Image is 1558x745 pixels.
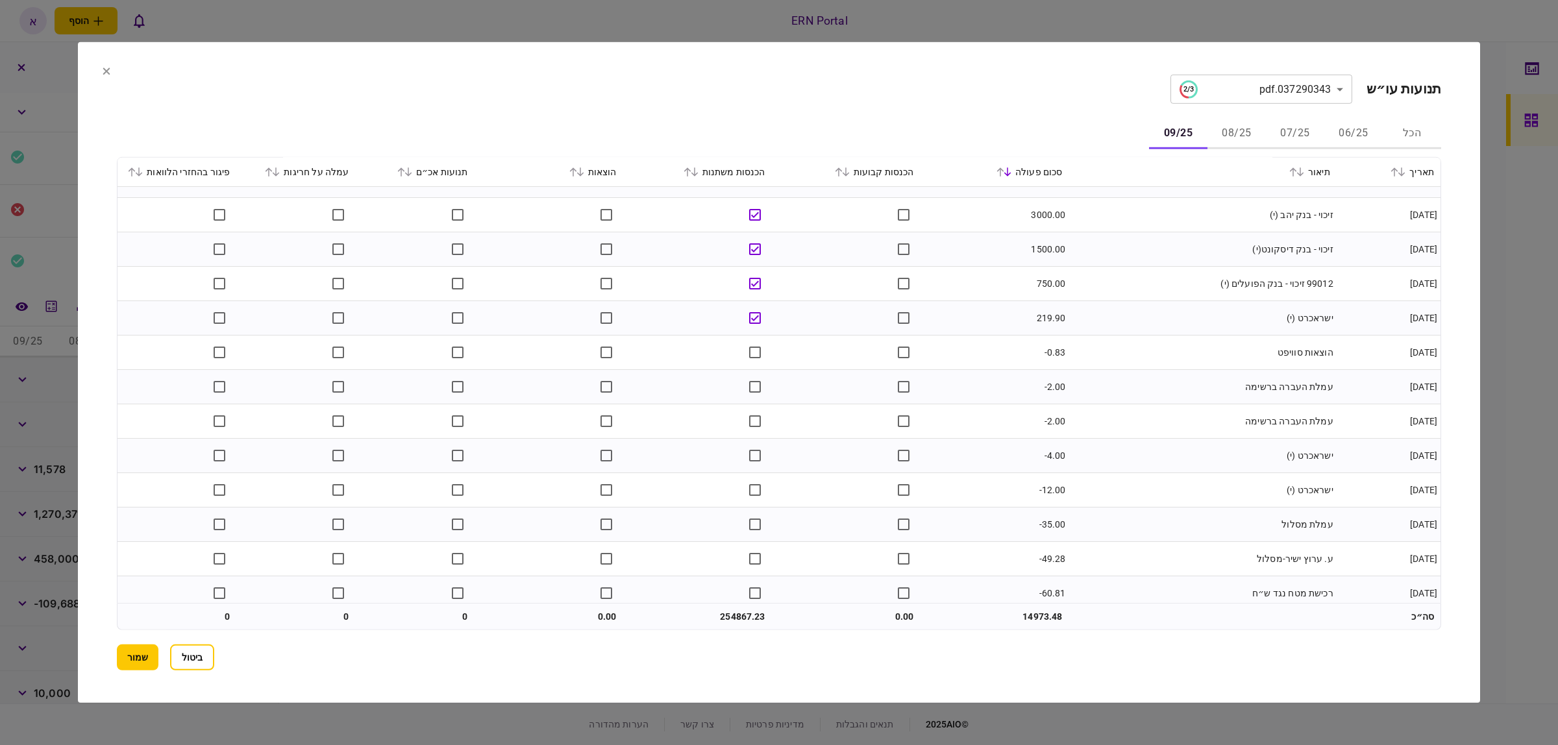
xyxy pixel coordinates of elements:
td: [DATE] [1337,336,1441,370]
td: עמלת העברה ברשימה [1069,404,1337,439]
td: רכישת מטח נגד ש״ח [1069,576,1337,611]
td: [DATE] [1337,439,1441,473]
div: סכום פעולה [927,164,1063,180]
td: -2.00 [921,404,1069,439]
div: הכנסות קבועות [778,164,914,180]
td: [DATE] [1337,507,1441,542]
td: 0 [117,604,236,629]
td: 1500.00 [921,232,1069,267]
div: תיאור [1076,164,1330,180]
td: [DATE] [1337,198,1441,232]
div: הכנסות משתנות [630,164,765,180]
td: 219.90 [921,301,1069,336]
td: זיכוי - בנק יהב (י) [1069,198,1337,232]
td: ישראכרט (י) [1069,473,1337,507]
td: ישראכרט (י) [1069,301,1337,336]
div: 037290343.pdf [1180,80,1331,98]
td: עמלת מסלול [1069,507,1337,542]
button: שמור [117,644,158,670]
div: עמלה על חריגות [243,164,349,180]
td: [DATE] [1337,473,1441,507]
td: [DATE] [1337,267,1441,301]
td: -4.00 [921,439,1069,473]
td: 750.00 [921,267,1069,301]
button: ביטול [170,644,214,670]
td: 3000.00 [921,198,1069,232]
td: 0.00 [475,604,623,629]
td: -0.83 [921,336,1069,370]
td: -35.00 [921,507,1069,542]
button: 09/25 [1149,118,1207,149]
div: פיגור בהחזרי הלוואות [124,164,230,180]
td: 0 [236,604,355,629]
td: [DATE] [1337,301,1441,336]
td: [DATE] [1337,370,1441,404]
td: עמלת העברה ברשימה [1069,370,1337,404]
td: הוצאות סוויפט [1069,336,1337,370]
td: -60.81 [921,576,1069,611]
td: -2.00 [921,370,1069,404]
td: 254867.23 [623,604,772,629]
button: 08/25 [1207,118,1266,149]
td: [DATE] [1337,576,1441,611]
div: תאריך [1343,164,1434,180]
td: 0 [355,604,474,629]
td: [DATE] [1337,232,1441,267]
button: 07/25 [1266,118,1324,149]
td: 0.00 [772,604,921,629]
div: תנועות אכ״ם [362,164,467,180]
button: הכל [1383,118,1441,149]
h2: תנועות עו״ש [1366,81,1441,97]
td: סה״כ [1337,604,1441,629]
td: 99012 זיכוי - בנק הפועלים (י) [1069,267,1337,301]
td: -49.28 [921,542,1069,576]
td: -12.00 [921,473,1069,507]
td: [DATE] [1337,542,1441,576]
button: 06/25 [1324,118,1383,149]
td: זיכוי - בנק דיסקונט(י) [1069,232,1337,267]
td: ע. ערוץ ישיר-מסלול [1069,542,1337,576]
div: הוצאות [481,164,617,180]
td: [DATE] [1337,404,1441,439]
td: ישראכרט (י) [1069,439,1337,473]
td: 14973.48 [921,604,1069,629]
text: 2/3 [1183,85,1193,93]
